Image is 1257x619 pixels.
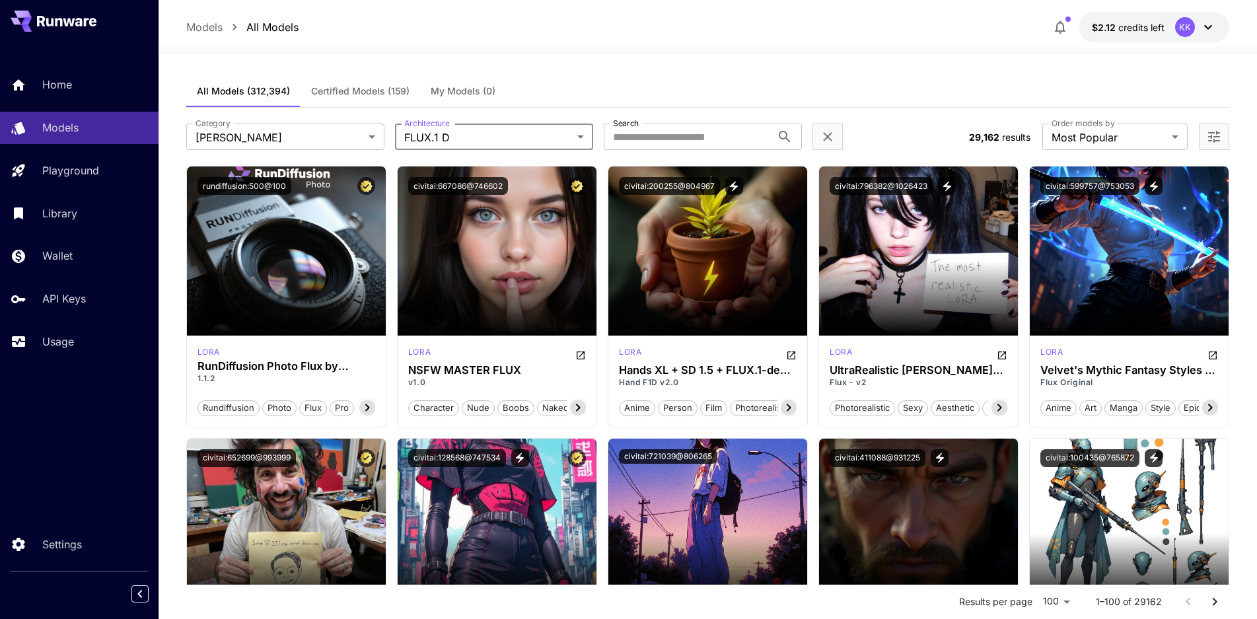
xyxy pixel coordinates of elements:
[408,449,506,467] button: civitai:128568@747534
[408,377,586,388] p: v1.0
[186,19,299,35] nav: breadcrumb
[404,129,572,145] span: FLUX.1 D
[198,360,375,373] div: RunDiffusion Photo Flux by RunDiffusion
[730,399,795,416] button: photorealistic
[1175,17,1195,37] div: KK
[431,85,495,97] span: My Models (0)
[619,177,720,195] button: civitai:200255@804967
[1040,346,1063,362] div: FLUX.1 D
[408,177,508,195] button: civitai:667086@746602
[1040,377,1218,388] p: Flux Original
[700,399,727,416] button: film
[262,399,297,416] button: photo
[983,402,1012,415] span: style
[42,291,86,307] p: API Keys
[969,131,999,143] span: 29,162
[658,399,698,416] button: person
[1040,364,1218,377] h3: Velvet's Mythic Fantasy Styles | Flux + Pony + illustrious
[898,402,927,415] span: sexy
[198,373,375,384] p: 1.1.2
[1040,449,1139,467] button: civitai:100435@765872
[196,118,231,129] label: Category
[1041,402,1076,415] span: anime
[357,177,375,195] button: Certified Model – Vetted for best performance and includes a commercial license.
[42,536,82,552] p: Settings
[619,449,717,464] button: civitai:721039@806265
[357,449,375,467] button: Certified Model – Vetted for best performance and includes a commercial license.
[1145,399,1176,416] button: style
[619,346,641,362] div: FLUX.1 D
[619,399,655,416] button: anime
[938,177,956,195] button: View trigger words
[462,402,494,415] span: nude
[246,19,299,35] p: All Models
[931,449,949,467] button: View trigger words
[575,346,586,362] button: Open in CivitAI
[537,399,574,416] button: naked
[931,402,979,415] span: aesthetic
[1146,402,1175,415] span: style
[830,346,852,358] p: lora
[198,449,296,467] button: civitai:652699@993999
[725,177,743,195] button: View trigger words
[198,346,220,358] div: FLUX.1 D
[830,377,1007,388] p: Flux - v2
[613,118,639,129] label: Search
[538,402,573,415] span: naked
[42,334,74,349] p: Usage
[830,399,895,416] button: photorealistic
[619,346,641,358] p: lora
[830,177,933,195] button: civitai:796382@1026423
[263,402,296,415] span: photo
[408,364,586,377] h3: NSFW MASTER FLUX
[42,163,99,178] p: Playground
[511,449,529,467] button: View trigger words
[1145,177,1163,195] button: View trigger words
[568,449,586,467] button: Certified Model – Vetted for best performance and includes a commercial license.
[42,248,73,264] p: Wallet
[1096,595,1162,608] p: 1–100 of 29162
[1079,12,1229,42] button: $2.12472KK
[1178,399,1206,416] button: epic
[311,85,410,97] span: Certified Models (159)
[186,19,223,35] a: Models
[1079,399,1102,416] button: art
[898,399,928,416] button: sexy
[498,402,534,415] span: boobs
[42,205,77,221] p: Library
[620,402,655,415] span: anime
[497,399,534,416] button: boobs
[1206,129,1222,145] button: Open more filters
[619,364,797,377] h3: Hands XL + SD 1.5 + FLUX.1-dev + Pony + Illustrious
[1207,346,1218,362] button: Open in CivitAI
[1179,402,1205,415] span: epic
[982,399,1013,416] button: style
[462,399,495,416] button: nude
[409,402,458,415] span: character
[141,582,159,606] div: Collapse sidebar
[830,364,1007,377] div: UltraRealistic Lora Project
[198,402,259,415] span: rundiffusion
[830,364,1007,377] h3: UltraRealistic [PERSON_NAME] Project
[198,177,291,195] button: rundiffusion:500@100
[959,595,1032,608] p: Results per page
[1052,118,1114,129] label: Order models by
[830,346,852,362] div: FLUX.1 D
[1104,399,1143,416] button: manga
[1202,589,1228,615] button: Go to next page
[408,399,459,416] button: character
[568,177,586,195] button: Certified Model – Vetted for best performance and includes a commercial license.
[330,402,353,415] span: pro
[820,129,836,145] button: Clear filters (2)
[1092,22,1118,33] span: $2.12
[1038,592,1075,611] div: 100
[330,399,354,416] button: pro
[830,449,925,467] button: civitai:411088@931225
[659,402,697,415] span: person
[1105,402,1142,415] span: manga
[42,120,79,135] p: Models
